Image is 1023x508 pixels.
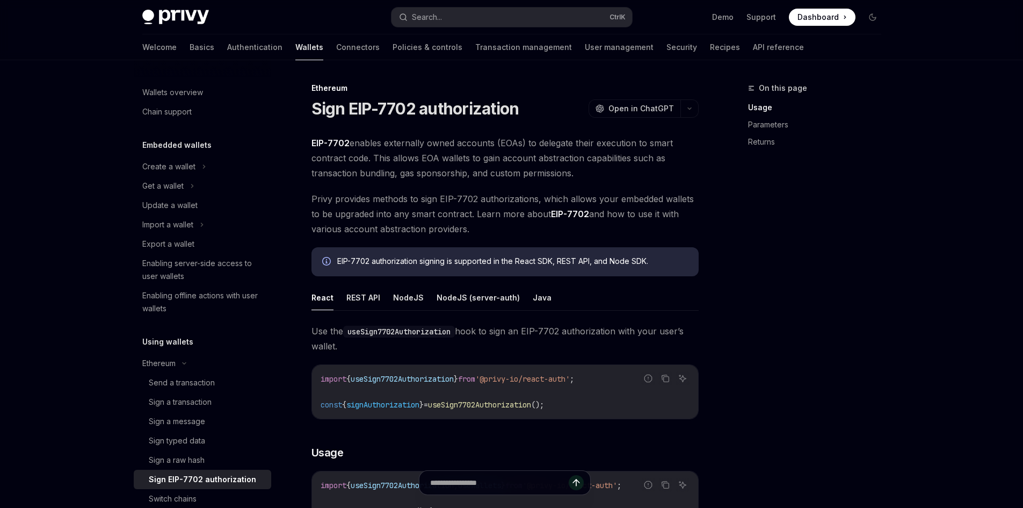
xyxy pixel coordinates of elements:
[134,450,271,470] a: Sign a raw hash
[142,34,177,60] a: Welcome
[321,400,342,410] span: const
[134,373,271,392] a: Send a transaction
[531,400,544,410] span: ();
[343,326,455,338] code: useSign7702Authorization
[864,9,881,26] button: Toggle dark mode
[149,473,256,486] div: Sign EIP-7702 authorization
[134,412,271,431] a: Sign a message
[134,196,271,215] a: Update a wallet
[134,286,271,318] a: Enabling offline actions with user wallets
[142,357,176,370] div: Ethereum
[641,371,655,385] button: Report incorrect code
[311,324,699,354] span: Use the hook to sign an EIP-7702 authorization with your user’s wallet.
[589,99,680,118] button: Open in ChatGPT
[142,180,184,192] div: Get a wallet
[610,13,626,22] span: Ctrl K
[142,86,203,99] div: Wallets overview
[419,400,424,410] span: }
[337,256,688,268] div: EIP-7702 authorization signing is supported in the React SDK, REST API, and Node SDK.
[227,34,282,60] a: Authentication
[134,392,271,412] a: Sign a transaction
[142,139,212,152] h5: Embedded wallets
[533,285,552,310] button: Java
[570,374,574,384] span: ;
[311,285,333,310] button: React
[311,445,344,460] span: Usage
[295,34,323,60] a: Wallets
[569,475,584,490] button: Send message
[475,34,572,60] a: Transaction management
[393,34,462,60] a: Policies & controls
[676,371,690,385] button: Ask AI
[142,218,193,231] div: Import a wallet
[134,83,271,102] a: Wallets overview
[142,160,195,173] div: Create a wallet
[342,400,346,410] span: {
[712,12,734,23] a: Demo
[658,371,672,385] button: Copy the contents from the code block
[311,99,519,118] h1: Sign EIP-7702 authorization
[346,285,380,310] button: REST API
[746,12,776,23] a: Support
[748,116,890,133] a: Parameters
[149,415,205,428] div: Sign a message
[142,257,265,283] div: Enabling server-side access to user wallets
[149,396,212,409] div: Sign a transaction
[391,8,632,27] button: Search...CtrlK
[134,470,271,489] a: Sign EIP-7702 authorization
[149,376,215,389] div: Send a transaction
[190,34,214,60] a: Basics
[710,34,740,60] a: Recipes
[666,34,697,60] a: Security
[346,374,351,384] span: {
[608,103,674,114] span: Open in ChatGPT
[437,285,520,310] button: NodeJS (server-auth)
[797,12,839,23] span: Dashboard
[142,238,194,251] div: Export a wallet
[311,83,699,94] div: Ethereum
[748,99,890,116] a: Usage
[134,431,271,450] a: Sign typed data
[759,82,807,95] span: On this page
[149,454,205,467] div: Sign a raw hash
[142,10,209,25] img: dark logo
[311,191,699,237] span: Privy provides methods to sign EIP-7702 authorizations, which allows your embedded wallets to be ...
[551,209,589,220] a: EIP-7702
[351,374,454,384] span: useSign7702Authorization
[321,374,346,384] span: import
[585,34,654,60] a: User management
[142,289,265,315] div: Enabling offline actions with user wallets
[142,335,193,348] h5: Using wallets
[424,400,428,410] span: =
[393,285,424,310] button: NodeJS
[142,105,192,118] div: Chain support
[789,9,855,26] a: Dashboard
[149,492,197,505] div: Switch chains
[149,434,205,447] div: Sign typed data
[753,34,804,60] a: API reference
[142,199,198,212] div: Update a wallet
[412,11,442,24] div: Search...
[134,234,271,254] a: Export a wallet
[134,102,271,121] a: Chain support
[475,374,570,384] span: '@privy-io/react-auth'
[428,400,531,410] span: useSign7702Authorization
[748,133,890,151] a: Returns
[322,257,333,268] svg: Info
[454,374,458,384] span: }
[336,34,380,60] a: Connectors
[346,400,419,410] span: signAuthorization
[458,374,475,384] span: from
[134,254,271,286] a: Enabling server-side access to user wallets
[311,138,350,149] a: EIP-7702
[311,135,699,181] span: enables externally owned accounts (EOAs) to delegate their execution to smart contract code. This...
